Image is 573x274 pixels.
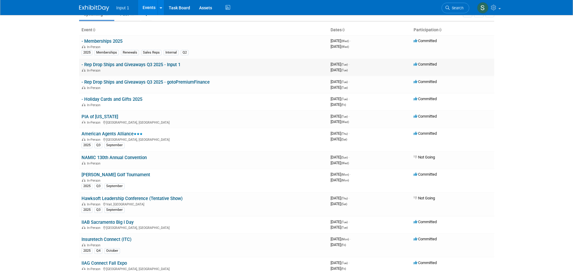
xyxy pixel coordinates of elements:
span: Committed [414,172,437,177]
span: [DATE] [331,97,350,101]
div: Q3 [94,143,102,148]
div: Internal [164,50,179,55]
span: - [349,220,350,224]
div: Renewals [121,50,139,55]
span: Search [450,6,464,10]
img: In-Person Event [82,69,85,72]
span: Committed [414,114,437,119]
div: 2025 [82,248,92,254]
span: [DATE] [331,79,350,84]
div: Vail, [GEOGRAPHIC_DATA] [82,202,326,206]
span: (Thu) [341,197,348,200]
div: 2025 [82,183,92,189]
span: (Tue) [341,115,348,118]
div: 2025 [82,143,92,148]
a: Sort by Participation Type [439,27,442,32]
span: Committed [414,62,437,66]
a: American Agents Alliance [82,131,143,137]
span: (Fri) [341,267,346,270]
span: - [349,97,350,101]
span: [DATE] [331,114,350,119]
span: [DATE] [331,220,350,224]
span: Committed [414,260,437,265]
span: (Sun) [341,156,348,159]
div: Q3 [94,207,102,213]
th: Participation [411,25,494,35]
img: In-Person Event [82,226,85,229]
div: September [104,207,125,213]
img: In-Person Event [82,162,85,165]
span: In-Person [87,267,102,271]
span: [DATE] [331,172,351,177]
span: (Tue) [341,261,348,265]
span: - [349,62,350,66]
span: [DATE] [331,119,349,124]
th: Dates [328,25,411,35]
span: In-Person [87,138,102,142]
div: Q2 [181,50,189,55]
div: Q3 [94,183,102,189]
div: [GEOGRAPHIC_DATA], [GEOGRAPHIC_DATA] [82,137,326,142]
a: [PERSON_NAME] Golf Tournament [82,172,150,177]
img: ExhibitDay [79,5,109,11]
span: [DATE] [331,266,346,271]
span: (Tue) [341,97,348,101]
span: [DATE] [331,225,348,229]
a: Hawksoft Leadership Conference (Tentative Show) [82,196,183,201]
span: (Thu) [341,132,348,135]
span: In-Person [87,243,102,247]
span: (Wed) [341,45,349,48]
span: [DATE] [331,161,349,165]
span: In-Person [87,121,102,125]
span: [DATE] [331,102,346,107]
img: In-Person Event [82,138,85,141]
span: [DATE] [331,137,347,141]
a: Insuretech Connect (ITC) [82,237,131,242]
span: (Sat) [341,138,347,141]
img: In-Person Event [82,267,85,270]
a: NAMIC 130th Annual Convention [82,155,147,160]
span: [DATE] [331,196,350,200]
span: [DATE] [331,260,350,265]
span: - [349,79,350,84]
span: (Mon) [341,173,349,176]
span: (Tue) [341,226,348,229]
div: Memberships [94,50,119,55]
a: PIA of [US_STATE] [82,114,118,119]
span: - [349,260,350,265]
img: In-Person Event [82,202,85,205]
span: Not Going [414,196,435,200]
div: 2025 [82,207,92,213]
a: Search [442,3,469,13]
img: Susan Stout [477,2,488,14]
span: (Wed) [341,39,349,43]
span: - [349,196,350,200]
span: Committed [414,220,437,224]
div: [GEOGRAPHIC_DATA], [GEOGRAPHIC_DATA] [82,266,326,271]
a: IIAG Connect Fall Expo [82,260,127,266]
span: (Fri) [341,243,346,247]
div: September [104,183,125,189]
span: - [350,172,351,177]
img: In-Person Event [82,243,85,246]
span: (Sat) [341,202,347,206]
span: In-Person [87,226,102,230]
span: (Tue) [341,63,348,66]
span: (Tue) [341,80,348,84]
span: - [349,155,350,159]
span: [DATE] [331,131,350,136]
a: - Holiday Cards and Gifts 2025 [82,97,142,102]
span: [DATE] [331,155,350,159]
span: In-Person [87,103,102,107]
span: (Wed) [341,120,349,124]
span: In-Person [87,162,102,165]
a: Sort by Event Name [92,27,95,32]
span: In-Person [87,45,102,49]
span: (Fri) [341,103,346,106]
span: [DATE] [331,62,350,66]
span: - [349,114,350,119]
img: In-Person Event [82,179,85,182]
span: Committed [414,131,437,136]
span: [DATE] [331,202,347,206]
a: Sort by Start Date [342,27,345,32]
